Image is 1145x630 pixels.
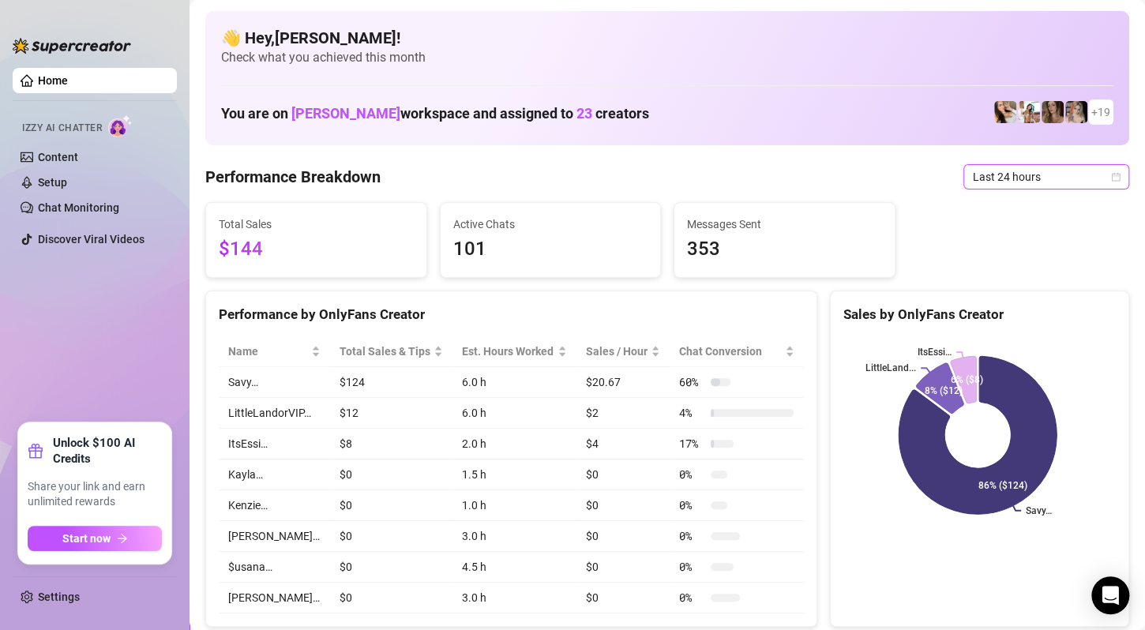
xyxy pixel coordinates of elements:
[576,583,670,613] td: $0
[452,367,576,398] td: 6.0 h
[576,490,670,521] td: $0
[576,336,670,367] th: Sales / Hour
[687,234,882,264] span: 353
[679,343,782,360] span: Chat Conversion
[679,435,704,452] span: 17 %
[291,105,400,122] span: [PERSON_NAME]
[53,435,162,467] strong: Unlock $100 AI Credits
[679,589,704,606] span: 0 %
[330,367,453,398] td: $124
[221,27,1113,49] h4: 👋 Hey, [PERSON_NAME] !
[452,583,576,613] td: 3.0 h
[38,74,68,87] a: Home
[576,367,670,398] td: $20.67
[576,552,670,583] td: $0
[679,558,704,576] span: 0 %
[38,176,67,189] a: Setup
[1042,101,1064,123] img: Cody (@heyitscodee)
[330,521,453,552] td: $0
[219,216,414,233] span: Total Sales
[576,398,670,429] td: $2
[452,459,576,490] td: 1.5 h
[1018,101,1040,123] img: Annie (@anniemiao)
[679,527,704,545] span: 0 %
[576,429,670,459] td: $4
[452,521,576,552] td: 3.0 h
[219,304,804,325] div: Performance by OnlyFans Creator
[221,49,1113,66] span: Check what you achieved this month
[462,343,554,360] div: Est. Hours Worked
[679,497,704,514] span: 0 %
[679,373,704,391] span: 60 %
[1091,576,1129,614] div: Open Intercom Messenger
[452,398,576,429] td: 6.0 h
[38,201,119,214] a: Chat Monitoring
[330,429,453,459] td: $8
[1065,101,1087,123] img: Miss (@misscozypeach)
[38,233,145,246] a: Discover Viral Videos
[576,105,592,122] span: 23
[13,38,131,54] img: logo-BBDzfeDw.svg
[576,521,670,552] td: $0
[453,234,648,264] span: 101
[22,121,102,136] span: Izzy AI Chatter
[679,404,704,422] span: 4 %
[219,521,330,552] td: [PERSON_NAME]…
[219,367,330,398] td: Savy…
[330,490,453,521] td: $0
[1026,505,1052,516] text: Savy…
[38,591,80,603] a: Settings
[865,362,916,373] text: LittleLand...
[1111,172,1121,182] span: calendar
[330,583,453,613] td: $0
[28,526,162,551] button: Start nowarrow-right
[340,343,431,360] span: Total Sales & Tips
[994,101,1016,123] img: Avry (@avryjennerfree)
[219,490,330,521] td: Kenzie…
[38,151,78,163] a: Content
[576,459,670,490] td: $0
[117,533,128,544] span: arrow-right
[62,532,111,545] span: Start now
[452,552,576,583] td: 4.5 h
[453,216,648,233] span: Active Chats
[28,479,162,510] span: Share your link and earn unlimited rewards
[219,398,330,429] td: LittleLandorVIP…
[330,398,453,429] td: $12
[452,490,576,521] td: 1.0 h
[586,343,648,360] span: Sales / Hour
[221,105,649,122] h1: You are on workspace and assigned to creators
[219,429,330,459] td: ItsEssi…
[330,552,453,583] td: $0
[1091,103,1110,121] span: + 19
[330,459,453,490] td: $0
[108,114,133,137] img: AI Chatter
[219,234,414,264] span: $144
[219,336,330,367] th: Name
[28,443,43,459] span: gift
[918,347,952,358] text: ItsEssi…
[219,552,330,583] td: $usana…
[228,343,308,360] span: Name
[205,166,381,188] h4: Performance Breakdown
[679,466,704,483] span: 0 %
[330,336,453,367] th: Total Sales & Tips
[219,583,330,613] td: [PERSON_NAME]…
[687,216,882,233] span: Messages Sent
[219,459,330,490] td: Kayla…
[670,336,804,367] th: Chat Conversion
[973,165,1120,189] span: Last 24 hours
[843,304,1116,325] div: Sales by OnlyFans Creator
[452,429,576,459] td: 2.0 h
